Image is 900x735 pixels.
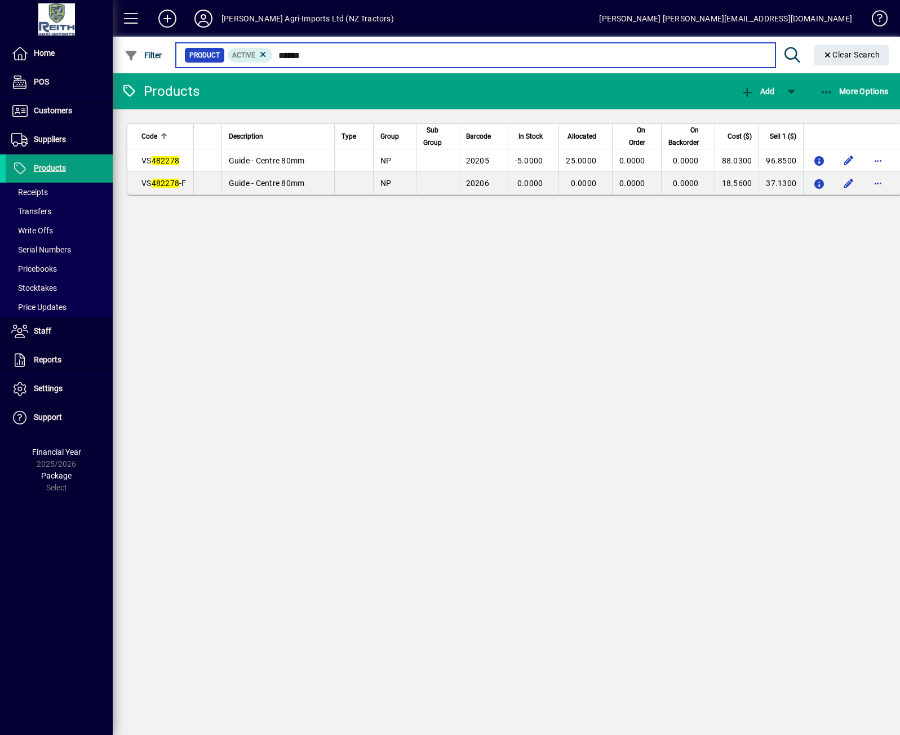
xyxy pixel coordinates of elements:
[125,51,162,60] span: Filter
[571,179,597,188] span: 0.0000
[566,130,606,143] div: Allocated
[149,8,185,29] button: Add
[34,355,61,364] span: Reports
[6,259,113,278] a: Pricebooks
[673,156,699,165] span: 0.0000
[6,278,113,298] a: Stocktakes
[380,130,399,143] span: Group
[566,156,596,165] span: 25.0000
[34,413,62,422] span: Support
[32,448,81,457] span: Financial Year
[423,124,442,149] span: Sub Group
[759,172,803,194] td: 37.1300
[6,202,113,221] a: Transfers
[152,156,180,165] em: 482278
[517,179,543,188] span: 0.0000
[34,135,66,144] span: Suppliers
[814,45,889,65] button: Clear
[11,303,66,312] span: Price Updates
[466,130,501,143] div: Barcode
[840,174,858,192] button: Edit
[515,156,543,165] span: -5.0000
[6,317,113,346] a: Staff
[229,179,305,188] span: Guide - Centre 80mm
[6,39,113,68] a: Home
[41,471,72,480] span: Package
[6,404,113,432] a: Support
[6,346,113,374] a: Reports
[34,48,55,57] span: Home
[599,10,852,28] div: [PERSON_NAME] [PERSON_NAME][EMAIL_ADDRESS][DOMAIN_NAME]
[141,130,187,143] div: Code
[6,298,113,317] a: Price Updates
[466,179,489,188] span: 20206
[152,179,180,188] em: 482278
[668,124,709,149] div: On Backorder
[189,50,220,61] span: Product
[715,149,759,172] td: 88.0300
[229,130,327,143] div: Description
[741,87,774,96] span: Add
[11,245,71,254] span: Serial Numbers
[11,188,48,197] span: Receipts
[820,87,889,96] span: More Options
[228,48,273,63] mat-chip: Activation Status: Active
[34,326,51,335] span: Staff
[141,179,187,188] span: VS -F
[11,226,53,235] span: Write Offs
[221,10,394,28] div: [PERSON_NAME] Agri-Imports Ltd (NZ Tractors)
[229,130,263,143] span: Description
[121,82,199,100] div: Products
[568,130,596,143] span: Allocated
[673,179,699,188] span: 0.0000
[759,149,803,172] td: 96.8500
[380,179,392,188] span: NP
[141,130,157,143] span: Code
[715,172,759,194] td: 18.5600
[6,68,113,96] a: POS
[34,77,49,86] span: POS
[122,45,165,65] button: Filter
[869,152,887,170] button: More options
[185,8,221,29] button: Profile
[229,156,305,165] span: Guide - Centre 80mm
[840,152,858,170] button: Edit
[619,179,645,188] span: 0.0000
[6,183,113,202] a: Receipts
[619,124,645,149] span: On Order
[380,130,409,143] div: Group
[342,130,366,143] div: Type
[34,106,72,115] span: Customers
[34,163,66,172] span: Products
[515,130,553,143] div: In Stock
[11,207,51,216] span: Transfers
[770,130,796,143] span: Sell 1 ($)
[11,284,57,293] span: Stocktakes
[380,156,392,165] span: NP
[423,124,452,149] div: Sub Group
[863,2,886,39] a: Knowledge Base
[342,130,356,143] span: Type
[141,156,179,165] span: VS
[823,50,880,59] span: Clear Search
[466,156,489,165] span: 20205
[6,375,113,403] a: Settings
[728,130,752,143] span: Cost ($)
[518,130,543,143] span: In Stock
[668,124,699,149] span: On Backorder
[817,81,892,101] button: More Options
[869,174,887,192] button: More options
[11,264,57,273] span: Pricebooks
[6,221,113,240] a: Write Offs
[6,126,113,154] a: Suppliers
[738,81,777,101] button: Add
[619,124,655,149] div: On Order
[6,240,113,259] a: Serial Numbers
[232,51,255,59] span: Active
[34,384,63,393] span: Settings
[619,156,645,165] span: 0.0000
[466,130,491,143] span: Barcode
[6,97,113,125] a: Customers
